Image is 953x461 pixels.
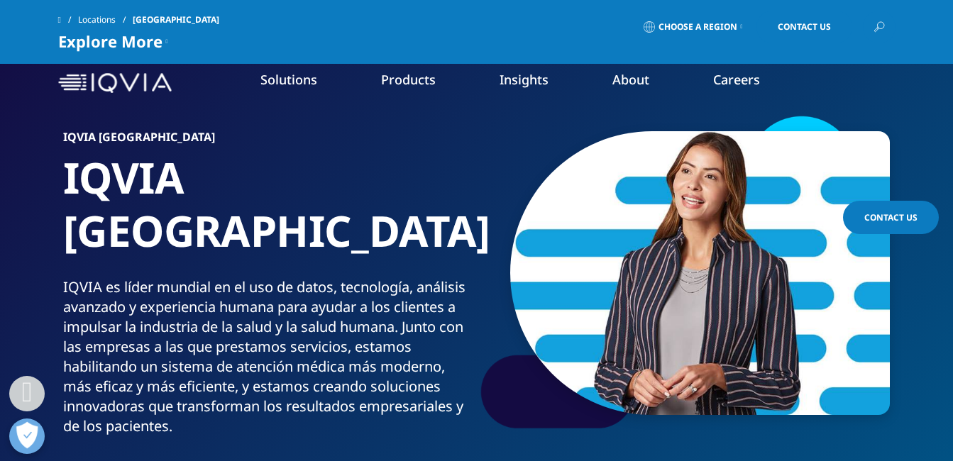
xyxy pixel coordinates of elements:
a: Solutions [260,71,317,88]
a: Products [381,71,436,88]
div: IQVIA es líder mundial en el uso de datos, tecnología, análisis avanzado y experiencia humana par... [63,277,471,436]
h1: IQVIA [GEOGRAPHIC_DATA] [63,151,471,277]
img: 3_rbuportraitoption.jpg [510,131,890,415]
span: Contact Us [778,23,831,31]
span: Choose a Region [659,21,737,33]
nav: Primary [177,50,896,116]
a: Careers [713,71,760,88]
h6: IQVIA [GEOGRAPHIC_DATA] [63,131,471,151]
button: Abrir preferencias [9,418,45,454]
span: Contact Us [864,211,918,223]
a: Contact Us [843,201,939,234]
a: About [612,71,649,88]
a: Contact Us [756,11,852,43]
a: Insights [500,71,549,88]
